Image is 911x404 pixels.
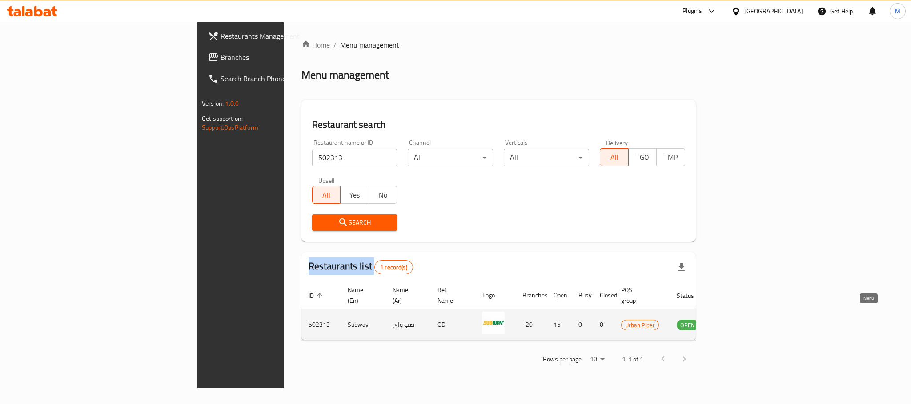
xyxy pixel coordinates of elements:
[309,290,325,301] span: ID
[202,113,243,124] span: Get support on:
[374,260,413,274] div: Total records count
[344,189,365,202] span: Yes
[744,6,803,16] div: [GEOGRAPHIC_DATA]
[318,177,335,183] label: Upsell
[341,309,385,341] td: Subway
[301,68,389,82] h2: Menu management
[385,309,430,341] td: صب واى
[475,282,515,309] th: Logo
[437,285,465,306] span: Ref. Name
[201,25,349,47] a: Restaurants Management
[515,282,546,309] th: Branches
[571,282,593,309] th: Busy
[316,189,337,202] span: All
[221,31,342,41] span: Restaurants Management
[677,290,706,301] span: Status
[202,122,258,133] a: Support.OpsPlatform
[656,148,685,166] button: TMP
[593,309,614,341] td: 0
[546,309,571,341] td: 15
[622,320,658,330] span: Urban Piper
[682,6,702,16] div: Plugins
[393,285,420,306] span: Name (Ar)
[369,186,397,204] button: No
[604,151,625,164] span: All
[340,40,399,50] span: Menu management
[571,309,593,341] td: 0
[546,282,571,309] th: Open
[895,6,900,16] span: M
[201,68,349,89] a: Search Branch Phone
[677,320,698,330] span: OPEN
[309,260,413,274] h2: Restaurants list
[340,186,369,204] button: Yes
[301,282,747,341] table: enhanced table
[430,309,475,341] td: OD
[586,353,608,366] div: Rows per page:
[628,148,657,166] button: TGO
[504,149,589,166] div: All
[225,98,239,109] span: 1.0.0
[221,52,342,63] span: Branches
[482,312,505,334] img: Subway
[606,139,628,146] label: Delivery
[202,98,224,109] span: Version:
[201,47,349,68] a: Branches
[632,151,654,164] span: TGO
[221,73,342,84] span: Search Branch Phone
[515,309,546,341] td: 20
[621,285,659,306] span: POS group
[312,186,341,204] button: All
[671,257,692,278] div: Export file
[319,217,390,228] span: Search
[375,263,413,272] span: 1 record(s)
[312,149,397,166] input: Search for restaurant name or ID..
[660,151,682,164] span: TMP
[373,189,394,202] span: No
[312,214,397,231] button: Search
[600,148,629,166] button: All
[312,118,685,131] h2: Restaurant search
[301,40,696,50] nav: breadcrumb
[408,149,493,166] div: All
[593,282,614,309] th: Closed
[543,354,583,365] p: Rows per page:
[348,285,375,306] span: Name (En)
[622,354,643,365] p: 1-1 of 1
